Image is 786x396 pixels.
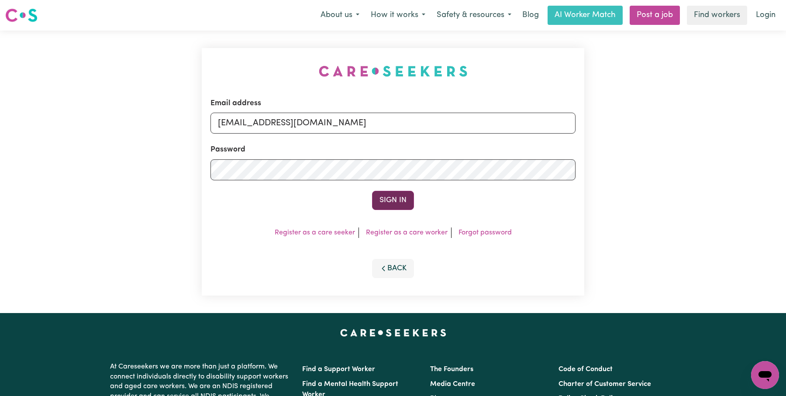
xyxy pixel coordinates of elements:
[210,113,576,134] input: Email address
[548,6,623,25] a: AI Worker Match
[458,229,512,236] a: Forgot password
[558,381,651,388] a: Charter of Customer Service
[517,6,544,25] a: Blog
[630,6,680,25] a: Post a job
[340,329,446,336] a: Careseekers home page
[366,229,448,236] a: Register as a care worker
[687,6,747,25] a: Find workers
[372,191,414,210] button: Sign In
[5,5,38,25] a: Careseekers logo
[430,366,473,373] a: The Founders
[431,6,517,24] button: Safety & resources
[751,361,779,389] iframe: Button to launch messaging window
[275,229,355,236] a: Register as a care seeker
[751,6,781,25] a: Login
[210,98,261,109] label: Email address
[430,381,475,388] a: Media Centre
[558,366,613,373] a: Code of Conduct
[365,6,431,24] button: How it works
[302,366,375,373] a: Find a Support Worker
[5,7,38,23] img: Careseekers logo
[372,259,414,278] button: Back
[210,144,245,155] label: Password
[315,6,365,24] button: About us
